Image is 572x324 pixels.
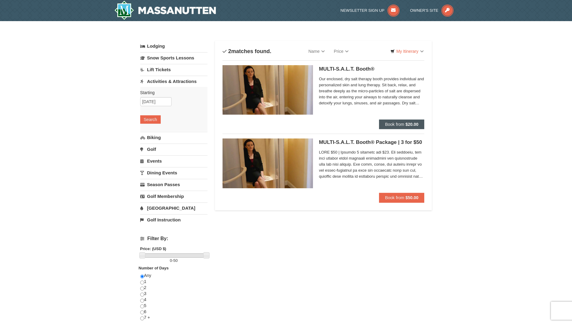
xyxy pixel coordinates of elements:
a: [GEOGRAPHIC_DATA] [140,202,207,214]
a: Owner's Site [410,8,453,13]
a: Name [304,45,329,57]
span: LORE $50 | Ipsumdo 5 sitametc adi $23. Eli seddoeiu, tem inci utlabor etdol magnaali enimadmini v... [319,149,425,179]
span: Book from [385,122,404,127]
a: Newsletter Sign Up [340,8,400,13]
h5: MULTI-S.A.L.T. Booth® Package | 3 for $50 [319,139,425,145]
strong: $20.00 [406,122,419,127]
label: - [140,258,207,264]
span: 2 [228,48,231,54]
span: 0 [170,258,172,263]
img: Massanutten Resort Logo [114,1,216,20]
a: Activities & Attractions [140,76,207,87]
span: 50 [173,258,178,263]
a: Events [140,155,207,167]
button: Book from $20.00 [379,119,425,129]
span: Newsletter Sign Up [340,8,384,13]
a: Biking [140,132,207,143]
a: Season Passes [140,179,207,190]
a: Lift Tickets [140,64,207,75]
strong: $50.00 [406,195,419,200]
a: Golf Instruction [140,214,207,225]
a: Massanutten Resort [114,1,216,20]
strong: Number of Days [139,266,169,270]
a: Snow Sports Lessons [140,52,207,63]
a: Golf Membership [140,191,207,202]
button: Search [140,115,161,124]
img: 6619873-585-86820cc0.jpg [223,138,313,188]
a: Lodging [140,41,207,52]
span: Our enclosed, dry salt therapy booth provides individual and personalized skin and lung therapy. ... [319,76,425,106]
a: Dining Events [140,167,207,178]
a: My Itinerary [387,47,427,56]
label: Starting [140,90,203,96]
strong: Price: (USD $) [140,246,166,251]
a: Golf [140,144,207,155]
h5: MULTI-S.A.L.T. Booth® [319,66,425,72]
h4: matches found. [223,48,271,54]
a: Price [329,45,353,57]
span: Book from [385,195,404,200]
h4: Filter By: [140,236,207,241]
img: 6619873-480-72cc3260.jpg [223,65,313,115]
button: Book from $50.00 [379,193,425,202]
span: Owner's Site [410,8,438,13]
